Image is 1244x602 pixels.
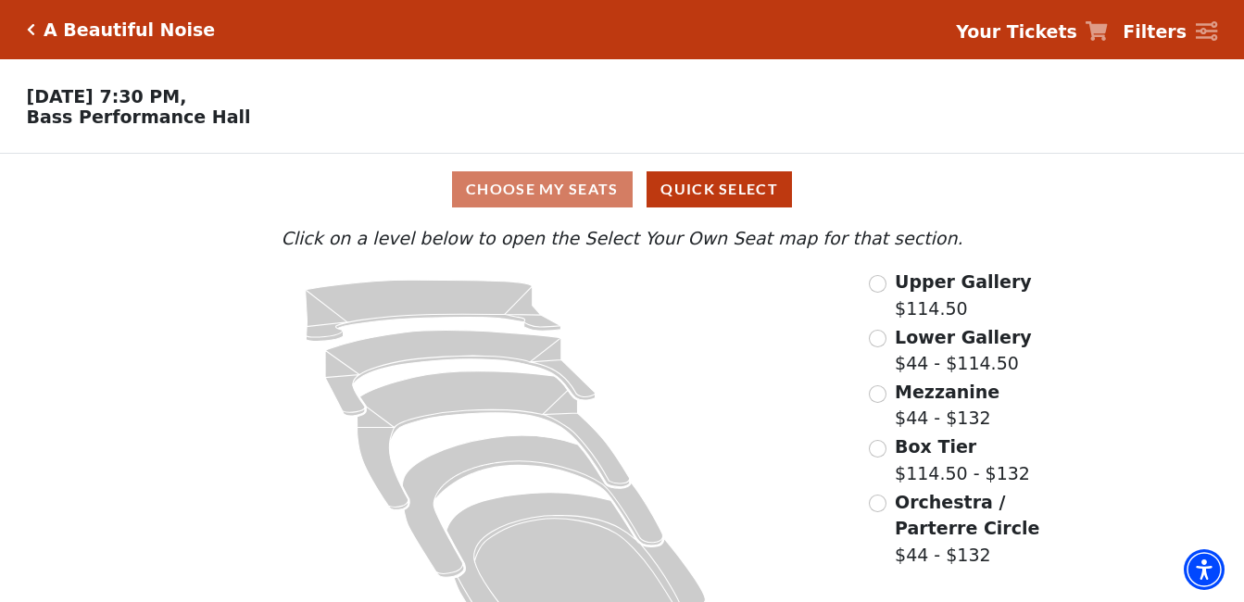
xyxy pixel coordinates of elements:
a: Your Tickets [956,19,1108,45]
input: Box Tier$114.50 - $132 [869,440,886,458]
path: Lower Gallery - Seats Available: 27 [325,331,596,416]
div: Accessibility Menu [1184,549,1225,590]
span: Orchestra / Parterre Circle [895,492,1039,539]
path: Upper Gallery - Seats Available: 282 [306,280,561,341]
input: Mezzanine$44 - $132 [869,385,886,403]
a: Filters [1123,19,1217,45]
label: $114.50 [895,269,1032,321]
span: Mezzanine [895,382,999,402]
span: Box Tier [895,436,976,457]
label: $44 - $132 [895,489,1075,569]
h5: A Beautiful Noise [44,19,215,41]
button: Quick Select [647,171,792,207]
strong: Your Tickets [956,21,1077,42]
span: Upper Gallery [895,271,1032,292]
a: Click here to go back to filters [27,23,35,36]
span: Lower Gallery [895,327,1032,347]
label: $44 - $114.50 [895,324,1032,377]
label: $44 - $132 [895,379,999,432]
input: Lower Gallery$44 - $114.50 [869,330,886,347]
input: Orchestra / Parterre Circle$44 - $132 [869,495,886,512]
strong: Filters [1123,21,1187,42]
input: Upper Gallery$114.50 [869,275,886,293]
p: Click on a level below to open the Select Your Own Seat map for that section. [169,225,1075,252]
label: $114.50 - $132 [895,433,1030,486]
